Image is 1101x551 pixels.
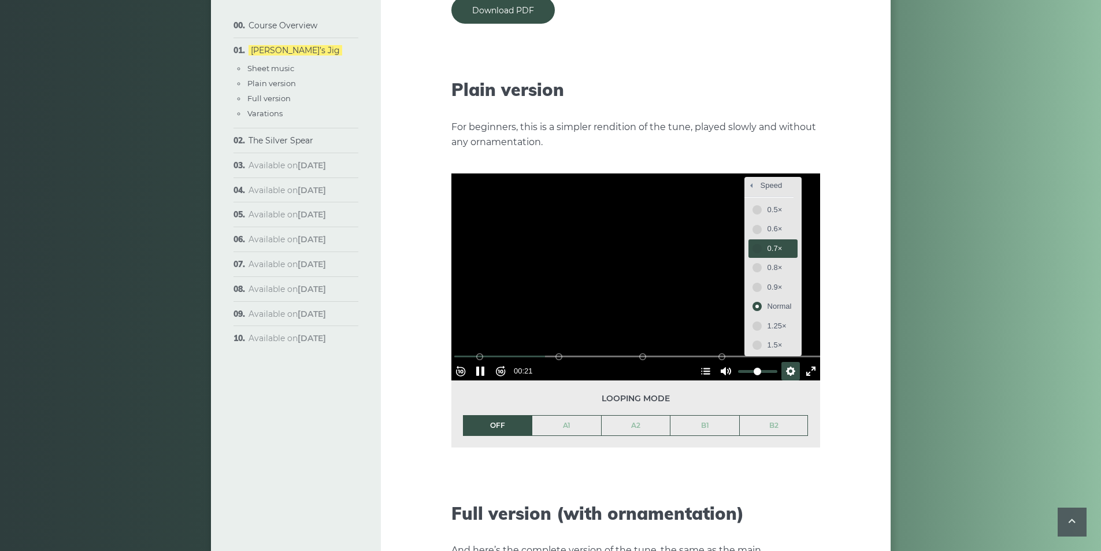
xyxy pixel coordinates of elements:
[298,309,326,319] strong: [DATE]
[463,392,809,405] span: Looping mode
[247,79,296,88] a: Plain version
[298,160,326,171] strong: [DATE]
[249,45,342,56] a: [PERSON_NAME]’s Jig
[298,284,326,294] strong: [DATE]
[298,259,326,269] strong: [DATE]
[247,64,294,73] a: Sheet music
[249,160,326,171] span: Available on
[451,79,820,100] h2: Plain version
[249,259,326,269] span: Available on
[451,503,820,524] h2: Full version (with ornamentation)
[249,234,326,245] span: Available on
[249,185,326,195] span: Available on
[247,94,291,103] a: Full version
[298,234,326,245] strong: [DATE]
[451,120,820,150] p: For beginners, this is a simpler rendition of the tune, played slowly and without any ornamentation.
[532,416,601,435] a: A1
[740,416,808,435] a: B2
[249,135,313,146] a: The Silver Spear
[249,209,326,220] span: Available on
[249,333,326,343] span: Available on
[298,333,326,343] strong: [DATE]
[249,309,326,319] span: Available on
[298,209,326,220] strong: [DATE]
[249,20,317,31] a: Course Overview
[602,416,670,435] a: A2
[670,416,739,435] a: B1
[249,284,326,294] span: Available on
[298,185,326,195] strong: [DATE]
[247,109,283,118] a: Varations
